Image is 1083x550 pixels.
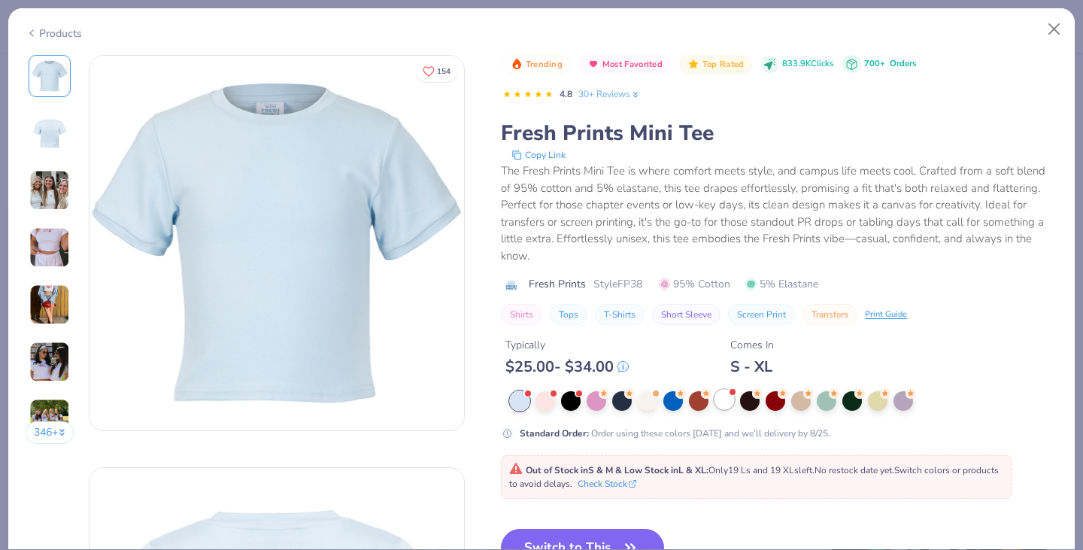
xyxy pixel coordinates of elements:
[437,68,450,75] span: 154
[32,58,68,94] img: Front
[501,119,1057,147] div: Fresh Prints Mini Tee
[782,58,833,71] span: 833.9K Clicks
[659,276,730,292] span: 95% Cotton
[29,170,70,211] img: User generated content
[687,58,699,70] img: Top Rated sort
[416,60,457,82] button: Like
[511,58,523,70] img: Trending sort
[679,55,751,74] button: Badge Button
[815,464,894,476] span: No restock date yet.
[526,464,615,476] strong: Out of Stock in S & M
[529,276,586,292] span: Fresh Prints
[501,279,521,291] img: brand logo
[702,60,745,68] span: Top Rated
[501,304,542,325] button: Shirts
[595,304,645,325] button: T-Shirts
[505,357,629,376] div: $ 25.00 - $ 34.00
[652,304,720,325] button: Short Sleeve
[728,304,795,325] button: Screen Print
[507,147,570,163] button: copy to clipboard
[730,337,774,353] div: Comes In
[578,87,641,101] a: 30+ Reviews
[890,58,916,69] span: Orders
[579,55,670,74] button: Badge Button
[578,477,636,491] button: Check Stock
[602,60,663,68] span: Most Favorited
[505,337,629,353] div: Typically
[730,357,774,376] div: S - XL
[502,55,570,74] button: Badge Button
[593,276,642,292] span: Style FP38
[520,427,830,440] div: Order using these colors [DATE] and we’ll delivery by 8/25.
[89,56,464,430] img: Front
[29,342,70,382] img: User generated content
[29,227,70,268] img: User generated content
[29,399,70,439] img: User generated content
[745,276,818,292] span: 5% Elastane
[865,308,907,321] div: Print Guide
[501,163,1057,264] div: The Fresh Prints Mini Tee is where comfort meets style, and campus life meets cool. Crafted from ...
[560,88,572,100] span: 4.8
[29,284,70,325] img: User generated content
[802,304,857,325] button: Transfers
[615,464,708,476] strong: & Low Stock in L & XL :
[26,421,74,444] button: 346+
[32,115,68,151] img: Back
[520,427,589,439] strong: Standard Order :
[587,58,599,70] img: Most Favorited sort
[509,464,999,490] span: Only 19 Ls and 19 XLs left. Switch colors or products to avoid delays.
[26,26,82,41] div: Products
[1040,15,1069,44] button: Close
[864,58,916,71] div: 700+
[526,60,563,68] span: Trending
[502,83,554,107] div: 4.8 Stars
[550,304,587,325] button: Tops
